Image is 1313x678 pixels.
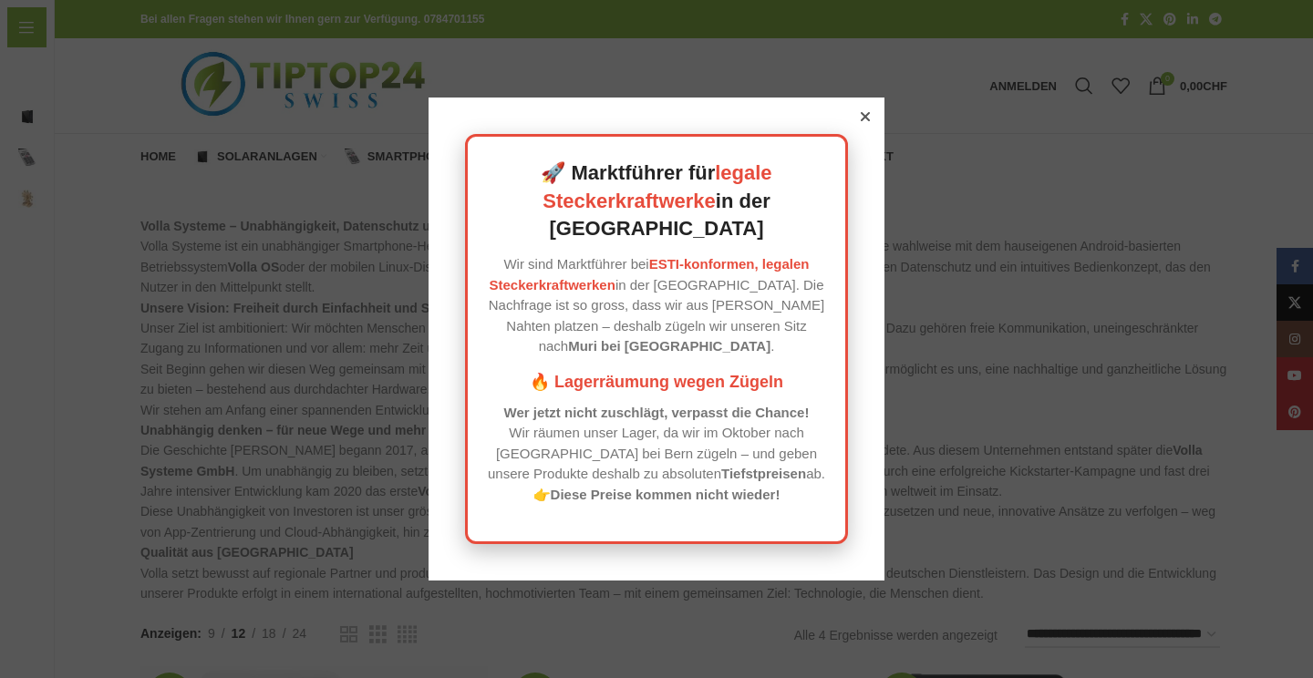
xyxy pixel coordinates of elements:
[486,371,827,394] h3: 🔥 Lagerräumung wegen Zügeln
[486,254,827,357] p: Wir sind Marktführer bei in der [GEOGRAPHIC_DATA]. Die Nachfrage ist so gross, dass wir aus [PERS...
[568,338,770,354] strong: Muri bei [GEOGRAPHIC_DATA]
[721,466,806,481] strong: Tiefstpreisen
[504,405,810,420] strong: Wer jetzt nicht zuschlägt, verpasst die Chance!
[551,487,781,502] strong: Diese Preise kommen nicht wieder!
[486,403,827,506] p: Wir räumen unser Lager, da wir im Oktober nach [GEOGRAPHIC_DATA] bei Bern zügeln – und geben unse...
[489,256,809,293] a: ESTI-konformen, legalen Steckerkraftwerken
[486,159,827,243] h2: 🚀 Marktführer für in der [GEOGRAPHIC_DATA]
[543,161,771,212] a: legale Steckerkraftwerke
